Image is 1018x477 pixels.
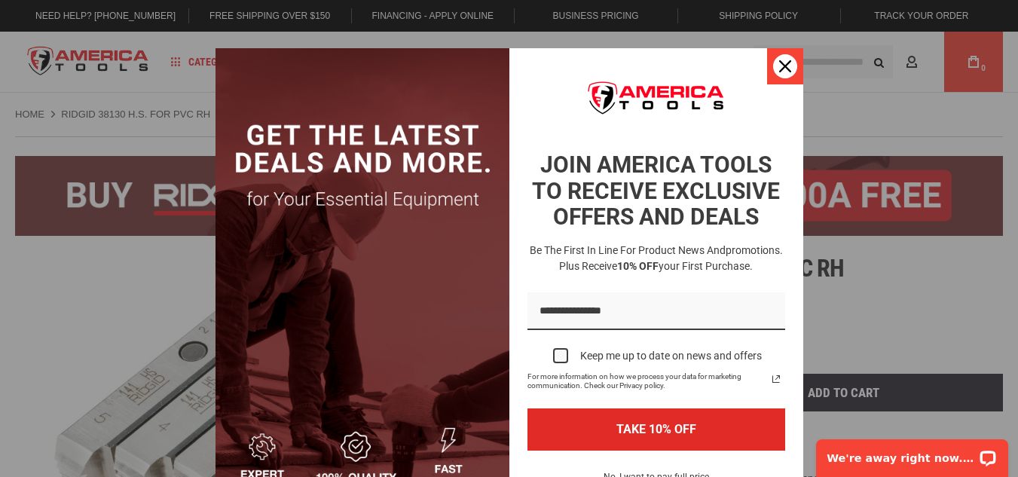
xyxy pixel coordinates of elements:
[559,244,783,272] span: promotions. Plus receive your first purchase.
[767,48,803,84] button: Close
[767,370,785,388] a: Read our Privacy Policy
[524,243,788,274] h3: Be the first in line for product news and
[779,60,791,72] svg: close icon
[527,408,785,450] button: TAKE 10% OFF
[532,151,780,230] strong: JOIN AMERICA TOOLS TO RECEIVE EXCLUSIVE OFFERS AND DEALS
[617,260,659,272] strong: 10% OFF
[806,430,1018,477] iframe: LiveChat chat widget
[580,350,762,362] div: Keep me up to date on news and offers
[767,370,785,388] svg: link icon
[527,372,767,390] span: For more information on how we process your data for marketing communication. Check our Privacy p...
[527,292,785,331] input: Email field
